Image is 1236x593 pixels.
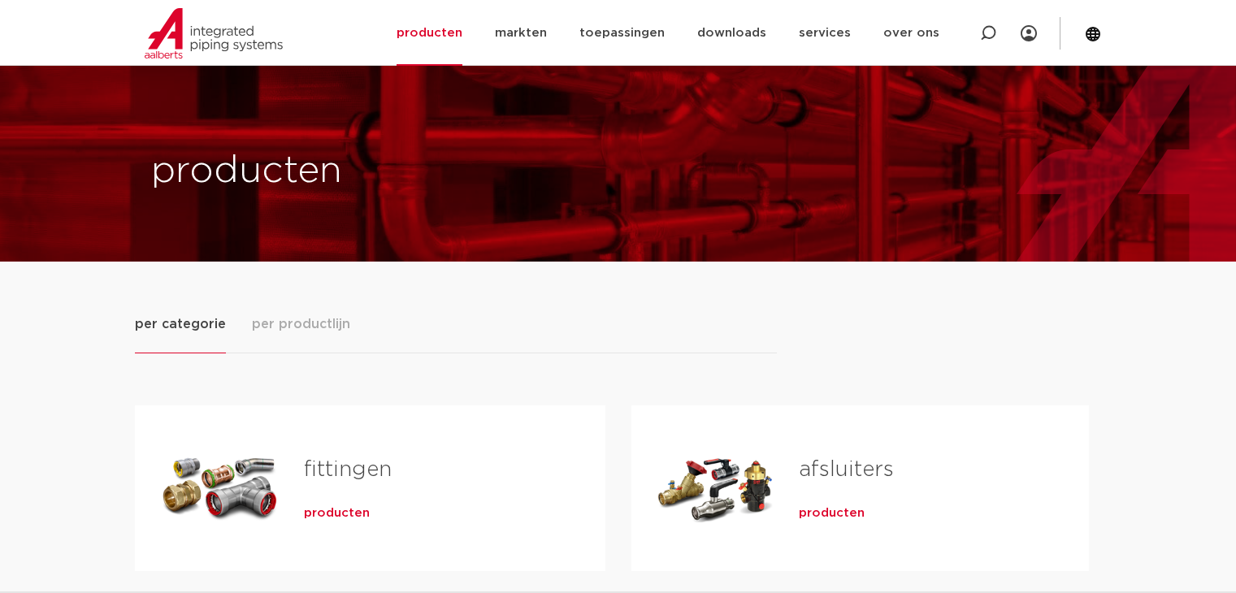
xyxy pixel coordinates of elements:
[304,459,392,480] a: fittingen
[252,314,350,334] span: per productlijn
[304,505,370,522] a: producten
[135,314,226,334] span: per categorie
[799,505,865,522] a: producten
[799,459,894,480] a: afsluiters
[151,145,610,197] h1: producten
